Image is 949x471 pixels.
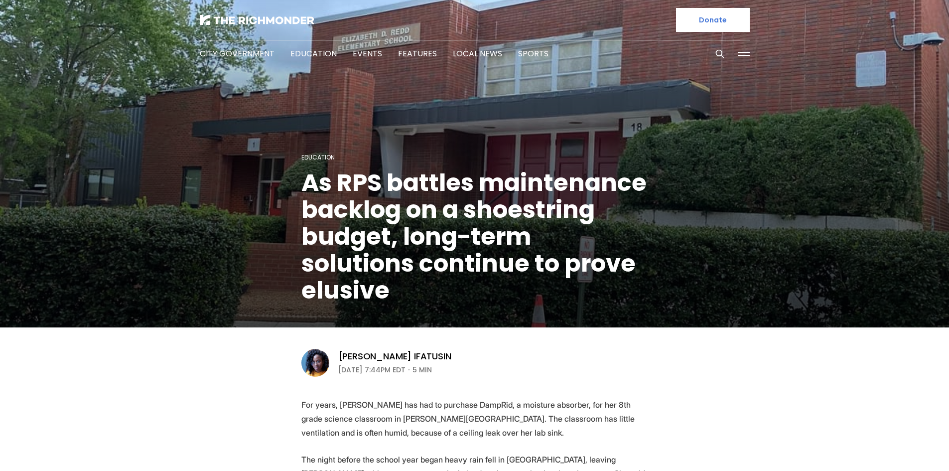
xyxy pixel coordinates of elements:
[453,48,502,59] a: Local News
[200,48,274,59] a: City Government
[200,15,314,25] img: The Richmonder
[712,46,727,61] button: Search this site
[301,398,648,440] p: For years, [PERSON_NAME] has had to purchase DampRid, a moisture absorber, for her 8th grade scie...
[398,48,437,59] a: Features
[353,48,382,59] a: Events
[412,364,432,376] span: 5 min
[290,48,337,59] a: Education
[338,350,451,362] a: [PERSON_NAME] Ifatusin
[865,422,949,471] iframe: portal-trigger
[676,8,750,32] a: Donate
[301,169,648,304] h1: As RPS battles maintenance backlog on a shoestring budget, long-term solutions continue to prove ...
[338,364,406,376] time: [DATE] 7:44PM EDT
[301,349,329,377] img: Victoria A. Ifatusin
[518,48,548,59] a: Sports
[301,153,335,161] a: Education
